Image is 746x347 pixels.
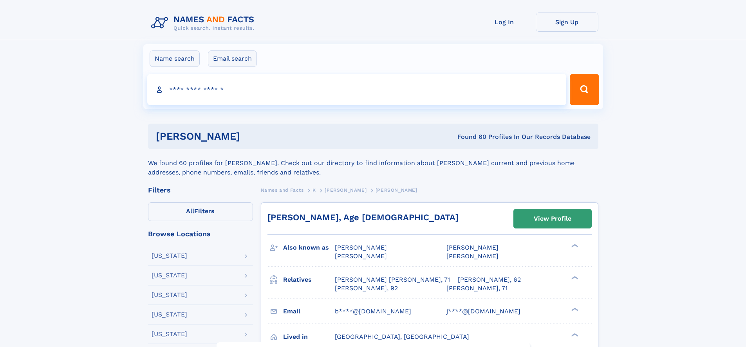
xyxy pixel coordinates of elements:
[335,333,469,340] span: [GEOGRAPHIC_DATA], [GEOGRAPHIC_DATA]
[569,275,579,280] div: ❯
[446,252,499,260] span: [PERSON_NAME]
[325,187,367,193] span: [PERSON_NAME]
[335,244,387,251] span: [PERSON_NAME]
[186,207,194,215] span: All
[148,187,253,194] div: Filters
[261,185,304,195] a: Names and Facts
[335,275,450,284] a: [PERSON_NAME] [PERSON_NAME], 71
[152,311,187,318] div: [US_STATE]
[152,331,187,337] div: [US_STATE]
[208,50,257,67] label: Email search
[152,272,187,279] div: [US_STATE]
[569,243,579,248] div: ❯
[283,305,335,318] h3: Email
[349,133,591,141] div: Found 60 Profiles In Our Records Database
[446,284,508,293] a: [PERSON_NAME], 71
[148,149,598,177] div: We found 60 profiles for [PERSON_NAME]. Check out our directory to find information about [PERSON...
[147,74,567,105] input: search input
[335,252,387,260] span: [PERSON_NAME]
[534,210,571,228] div: View Profile
[283,273,335,286] h3: Relatives
[156,131,349,141] h1: [PERSON_NAME]
[150,50,200,67] label: Name search
[267,212,459,222] a: [PERSON_NAME], Age [DEMOGRAPHIC_DATA]
[148,230,253,237] div: Browse Locations
[514,209,591,228] a: View Profile
[570,74,599,105] button: Search Button
[536,13,598,32] a: Sign Up
[312,187,316,193] span: K
[473,13,536,32] a: Log In
[283,241,335,254] h3: Also known as
[458,275,521,284] a: [PERSON_NAME], 62
[152,292,187,298] div: [US_STATE]
[325,185,367,195] a: [PERSON_NAME]
[152,253,187,259] div: [US_STATE]
[569,307,579,312] div: ❯
[148,13,261,34] img: Logo Names and Facts
[283,330,335,343] h3: Lived in
[569,332,579,337] div: ❯
[446,244,499,251] span: [PERSON_NAME]
[312,185,316,195] a: K
[148,202,253,221] label: Filters
[335,284,398,293] a: [PERSON_NAME], 92
[376,187,417,193] span: [PERSON_NAME]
